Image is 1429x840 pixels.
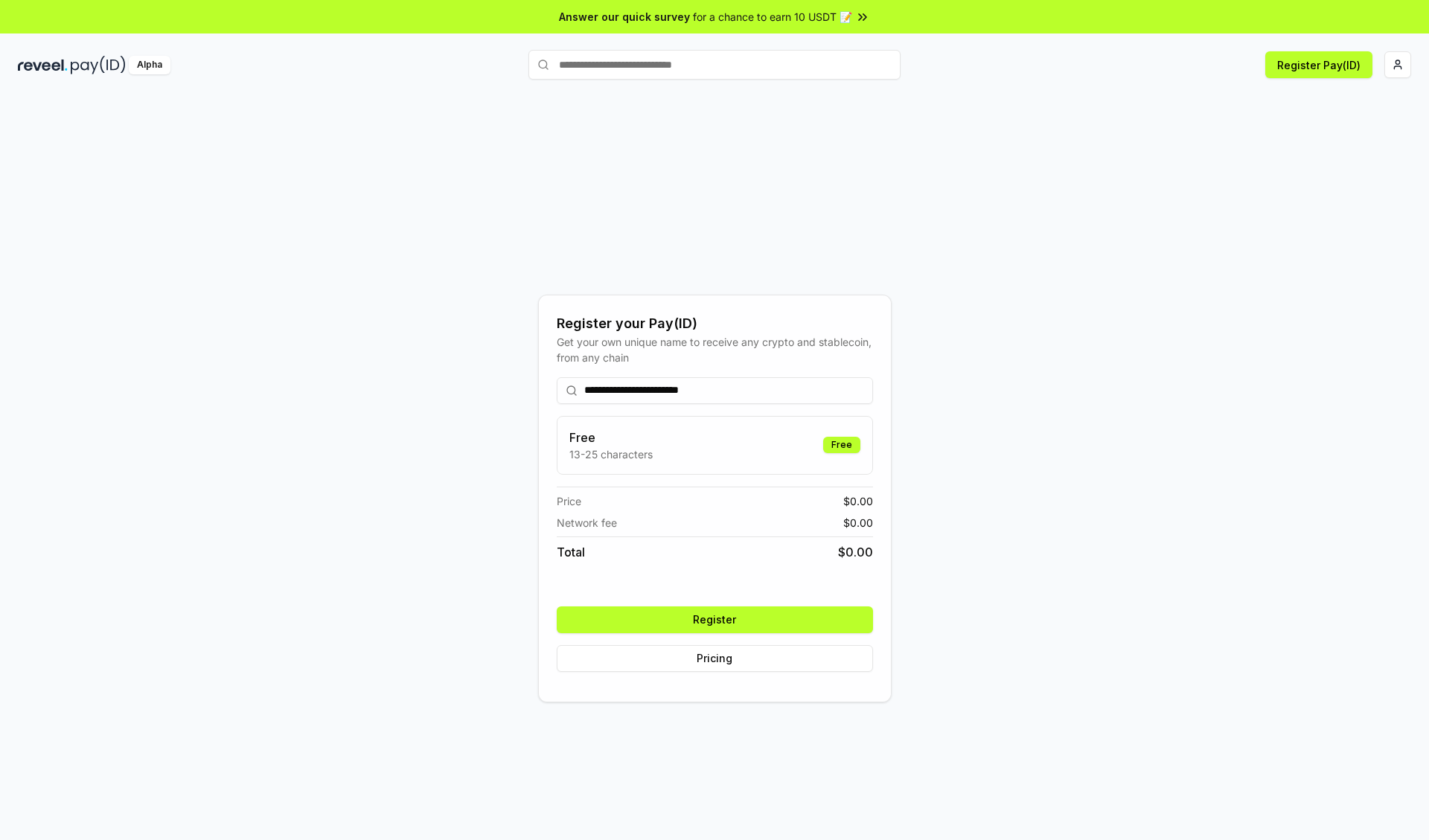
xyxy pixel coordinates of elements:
[569,429,653,446] h3: Free
[557,606,873,633] button: Register
[838,543,873,561] span: $ 0.00
[71,56,126,74] img: pay_id
[18,56,68,74] img: reveel_dark
[843,493,873,509] span: $ 0.00
[557,645,873,672] button: Pricing
[843,515,873,530] span: $ 0.00
[129,56,170,74] div: Alpha
[693,9,852,25] span: for a chance to earn 10 USDT 📝
[557,543,585,561] span: Total
[823,437,860,453] div: Free
[1265,51,1372,78] button: Register Pay(ID)
[557,334,873,365] div: Get your own unique name to receive any crypto and stablecoin, from any chain
[559,9,690,25] span: Answer our quick survey
[557,313,873,334] div: Register your Pay(ID)
[557,515,617,530] span: Network fee
[569,446,653,462] p: 13-25 characters
[557,493,581,509] span: Price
